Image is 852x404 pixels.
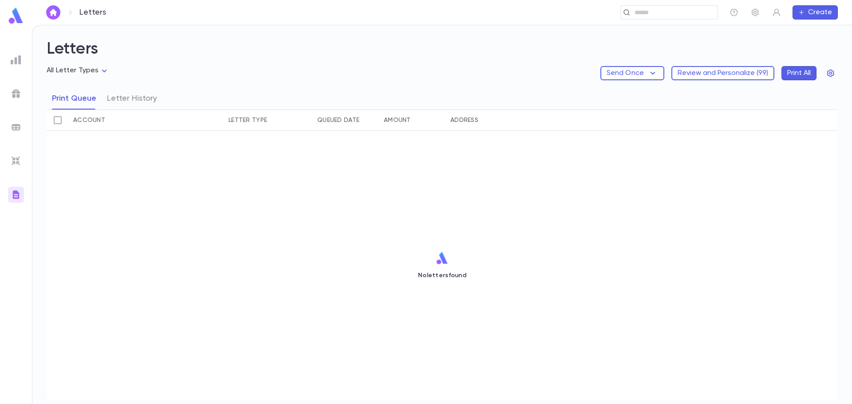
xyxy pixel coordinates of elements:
div: Amount [384,110,411,131]
div: Amount [379,110,446,131]
img: imports_grey.530a8a0e642e233f2baf0ef88e8c9fcb.svg [11,156,21,166]
span: All Letter Types [47,67,99,74]
h2: Letters [47,39,838,66]
p: Letters [79,8,106,17]
img: logo [7,7,25,24]
button: Create [793,5,838,20]
div: Queued Date [317,110,359,131]
div: Account [69,110,224,131]
div: Letter Type [229,110,267,131]
div: Address [450,110,478,131]
div: Address [446,110,601,131]
img: logo [435,251,449,265]
button: Print All [781,66,816,80]
div: Letter Type [224,110,313,131]
img: batches_grey.339ca447c9d9533ef1741baa751efc33.svg [11,122,21,133]
button: Print Queue [52,87,96,110]
p: Send Once [607,69,644,78]
div: Account [73,110,105,131]
button: Send Once [600,66,664,80]
img: letters_gradient.3eab1cb48f695cfc331407e3924562ea.svg [11,189,21,200]
button: Letter History [107,87,157,110]
div: Queued Date [313,110,379,131]
img: campaigns_grey.99e729a5f7ee94e3726e6486bddda8f1.svg [11,88,21,99]
p: No letters found [418,272,466,279]
div: All Letter Types [47,64,110,78]
img: home_white.a664292cf8c1dea59945f0da9f25487c.svg [48,9,59,16]
img: reports_grey.c525e4749d1bce6a11f5fe2a8de1b229.svg [11,55,21,65]
button: Review and Personalize (99) [671,66,774,80]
